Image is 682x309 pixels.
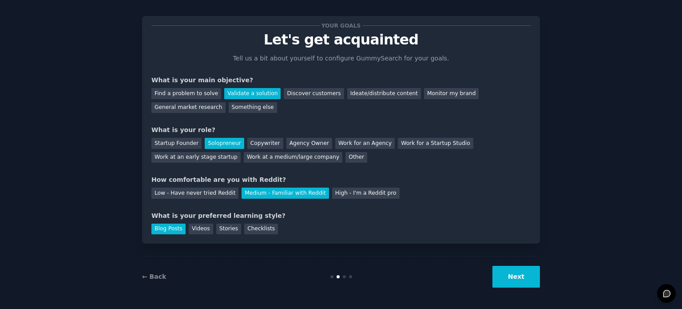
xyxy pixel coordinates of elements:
button: Next [492,266,540,288]
div: Validate a solution [224,88,281,99]
div: Work at a medium/large company [244,152,342,163]
a: ← Back [142,273,166,280]
div: What is your main objective? [151,76,531,85]
div: How comfortable are you with Reddit? [151,175,531,185]
div: Copywriter [247,138,283,149]
div: What is your role? [151,125,531,135]
div: Medium - Familiar with Reddit [242,188,329,199]
div: Low - Have never tried Reddit [151,188,238,199]
div: Stories [216,224,241,235]
div: Find a problem to solve [151,88,221,99]
div: Other [345,152,367,163]
div: What is your preferred learning style? [151,211,531,221]
div: Solopreneur [205,138,244,149]
div: Agency Owner [286,138,332,149]
p: Tell us a bit about yourself to configure GummySearch for your goals. [229,54,453,63]
div: Work for a Startup Studio [398,138,473,149]
div: Ideate/distribute content [347,88,421,99]
div: Monitor my brand [424,88,479,99]
div: Checklists [244,224,278,235]
div: General market research [151,102,226,113]
div: Blog Posts [151,224,186,235]
div: Work for an Agency [335,138,395,149]
div: Startup Founder [151,138,202,149]
div: High - I'm a Reddit pro [332,188,400,199]
p: Let's get acquainted [151,32,531,48]
span: Your goals [320,21,362,30]
div: Work at an early stage startup [151,152,241,163]
div: Something else [229,102,277,113]
div: Videos [189,224,213,235]
div: Discover customers [284,88,344,99]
